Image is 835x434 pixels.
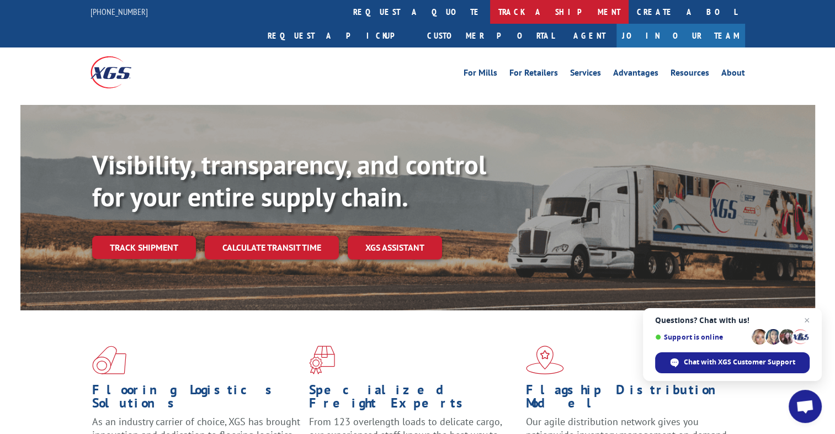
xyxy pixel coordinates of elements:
[526,383,735,415] h1: Flagship Distribution Model
[570,68,601,81] a: Services
[464,68,497,81] a: For Mills
[509,68,558,81] a: For Retailers
[684,357,795,367] span: Chat with XGS Customer Support
[655,352,810,373] span: Chat with XGS Customer Support
[309,346,335,374] img: xgs-icon-focused-on-flooring-red
[348,236,442,260] a: XGS ASSISTANT
[562,24,616,47] a: Agent
[92,236,196,259] a: Track shipment
[789,390,822,423] a: Open chat
[259,24,419,47] a: Request a pickup
[655,316,810,325] span: Questions? Chat with us!
[526,346,564,374] img: xgs-icon-flagship-distribution-model-red
[92,346,126,374] img: xgs-icon-total-supply-chain-intelligence-red
[92,147,486,214] b: Visibility, transparency, and control for your entire supply chain.
[91,6,148,17] a: [PHONE_NUMBER]
[309,383,518,415] h1: Specialized Freight Experts
[205,236,339,260] a: Calculate transit time
[671,68,709,81] a: Resources
[92,383,301,415] h1: Flooring Logistics Solutions
[419,24,562,47] a: Customer Portal
[721,68,745,81] a: About
[655,333,748,341] span: Support is online
[613,68,658,81] a: Advantages
[616,24,745,47] a: Join Our Team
